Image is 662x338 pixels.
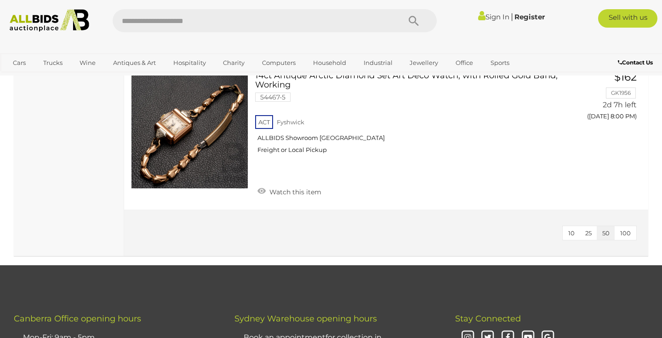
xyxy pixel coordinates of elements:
a: [GEOGRAPHIC_DATA] [7,70,84,86]
span: 10 [568,229,575,237]
a: Jewellery [404,55,444,70]
a: Office [450,55,479,70]
a: Sports [485,55,515,70]
span: 50 [602,229,610,237]
a: Hospitality [167,55,212,70]
span: Sydney Warehouse opening hours [234,314,377,324]
button: 10 [563,226,580,240]
a: Cars [7,55,32,70]
span: 25 [585,229,592,237]
a: 14ct Antique Arctic Diamond Set Art Deco Watch, with Rolled Gold Band, Working 54467-5 ACT Fyshwi... [262,71,554,161]
img: Allbids.com.au [5,9,94,32]
a: Sign In [478,12,509,21]
span: 100 [620,229,631,237]
button: 25 [580,226,597,240]
b: Contact Us [618,59,653,66]
button: 50 [597,226,615,240]
a: Wine [74,55,102,70]
span: Watch this item [267,188,321,196]
a: Household [307,55,352,70]
a: Computers [256,55,302,70]
a: Industrial [358,55,399,70]
a: Watch this item [255,184,324,198]
span: Canberra Office opening hours [14,314,141,324]
span: | [511,12,513,22]
a: Contact Us [618,58,655,68]
button: Search [391,9,437,32]
a: Trucks [37,55,68,70]
a: Sell with us [598,9,657,28]
span: Stay Connected [455,314,521,324]
a: Antiques & Art [107,55,162,70]
button: 100 [615,226,636,240]
a: $162 GK1956 2d 7h left ([DATE] 8:00 PM) [568,71,639,125]
a: Charity [217,55,251,70]
a: Register [514,12,545,21]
